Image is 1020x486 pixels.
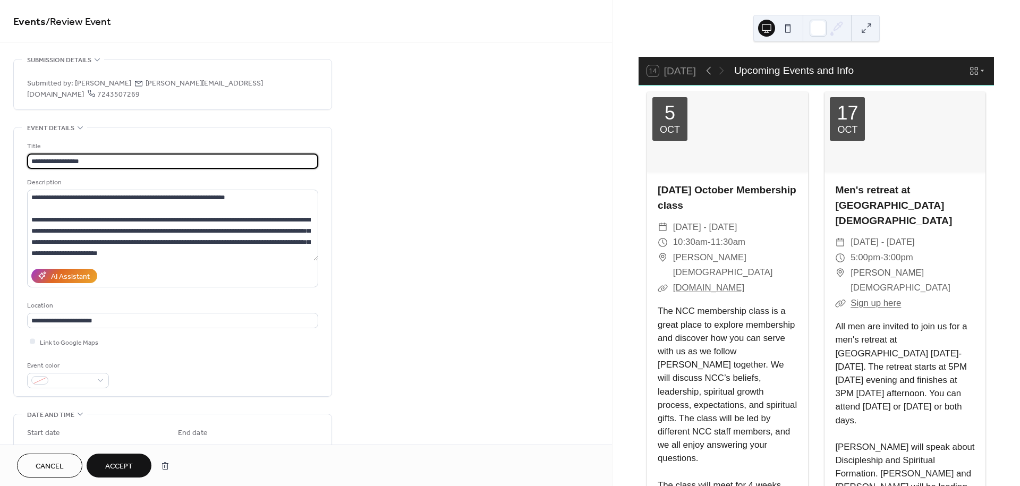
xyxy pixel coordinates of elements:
[27,428,60,439] div: Start date
[837,125,857,134] div: Oct
[658,250,668,266] div: ​
[835,296,845,311] div: ​
[27,441,41,452] span: Date
[84,88,140,102] span: 7243507269
[673,220,737,235] span: [DATE] - [DATE]
[255,441,270,452] span: Time
[658,220,668,235] div: ​
[658,184,796,211] a: [DATE] October Membership class
[711,235,745,250] span: 11:30am
[835,250,845,266] div: ​
[851,250,880,266] span: 5:00pm
[104,441,119,452] span: Time
[27,141,316,152] div: Title
[13,12,46,32] a: Events
[665,104,675,123] div: 5
[673,235,708,250] span: 10:30am
[36,461,64,472] span: Cancel
[673,283,744,293] a: [DOMAIN_NAME]
[87,454,151,478] button: Accept
[46,12,111,32] span: / Review Event
[835,184,952,226] a: Men's retreat at [GEOGRAPHIC_DATA][DEMOGRAPHIC_DATA]
[673,250,797,280] span: [PERSON_NAME][DEMOGRAPHIC_DATA]
[51,271,90,282] div: AI Assistant
[851,235,915,250] span: [DATE] - [DATE]
[837,104,858,123] div: 17
[835,266,845,281] div: ​
[27,177,316,188] div: Description
[17,454,82,478] button: Cancel
[31,269,97,283] button: AI Assistant
[40,337,98,348] span: Link to Google Maps
[883,250,913,266] span: 3:00pm
[27,55,91,66] span: Submission details
[27,78,318,100] span: Submitted by: [PERSON_NAME] [PERSON_NAME][EMAIL_ADDRESS][DOMAIN_NAME]
[658,280,668,296] div: ​
[658,235,668,250] div: ​
[708,235,711,250] span: -
[851,298,901,308] a: Sign up here
[880,250,883,266] span: -
[851,266,975,296] span: [PERSON_NAME][DEMOGRAPHIC_DATA]
[660,125,680,134] div: Oct
[27,123,74,134] span: Event details
[27,360,107,371] div: Event color
[105,461,133,472] span: Accept
[734,63,854,79] div: Upcoming Events and Info
[27,410,74,421] span: Date and time
[178,428,208,439] div: End date
[178,441,192,452] span: Date
[27,300,316,311] div: Location
[835,235,845,250] div: ​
